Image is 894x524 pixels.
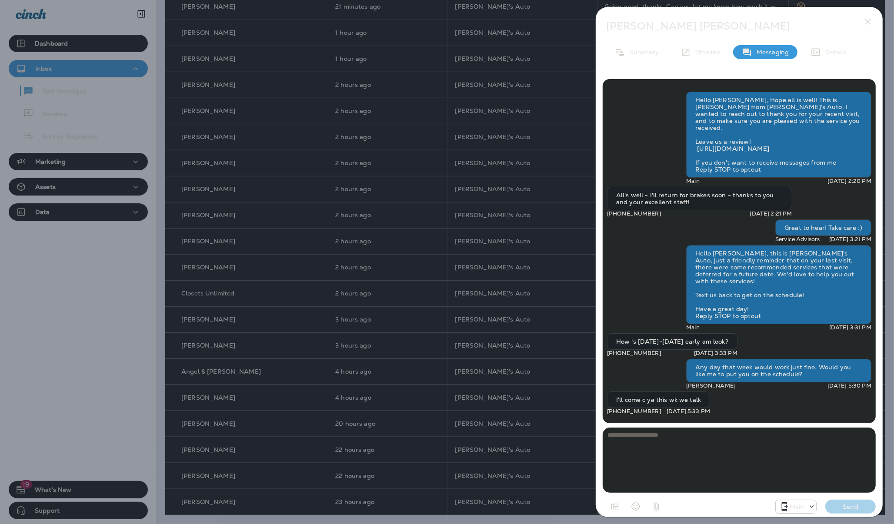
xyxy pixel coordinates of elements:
[686,245,871,324] div: Hello [PERSON_NAME], this is [PERSON_NAME]'s Auto, just a friendly reminder that on your last vis...
[750,210,792,217] p: [DATE] 2:21 PM
[667,408,710,415] p: [DATE] 5:33 PM
[607,333,737,350] div: How 's [DATE]-[DATE] early am look?
[607,391,710,408] div: I'll come c ya this wk we talk
[827,382,871,389] p: [DATE] 5:30 PM
[686,324,700,331] p: Main
[627,498,644,515] button: Select an emoji
[790,503,804,510] p: Main
[829,324,871,331] p: [DATE] 3:31 PM
[821,49,846,56] p: Details
[775,219,871,236] div: Great to hear! Take care :)
[606,20,844,32] p: [PERSON_NAME] [PERSON_NAME]
[829,236,871,243] p: [DATE] 3:21 PM
[607,187,792,210] div: All's well - I'll return for brakes soon - thanks to you and your excellent staff!
[607,210,661,217] p: [PHONE_NUMBER]
[827,178,871,185] p: [DATE] 2:20 PM
[625,49,659,56] p: Summary
[607,408,661,415] p: [PHONE_NUMBER]
[686,359,871,382] div: Any day that week would work just fine. Would you like me to put you on the schedule?
[607,350,661,357] p: [PHONE_NUMBER]
[752,49,789,56] p: Messaging
[694,350,737,357] p: [DATE] 3:33 PM
[606,498,624,515] button: Add in a premade template
[686,382,736,389] p: [PERSON_NAME]
[776,501,817,512] div: +1 (941) 231-4423
[686,92,871,178] div: Hello [PERSON_NAME], Hope all is well! This is [PERSON_NAME] from [PERSON_NAME]'s Auto. I wanted ...
[775,236,820,243] p: Service Advisors
[691,49,720,56] p: Timeline
[686,178,700,185] p: Main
